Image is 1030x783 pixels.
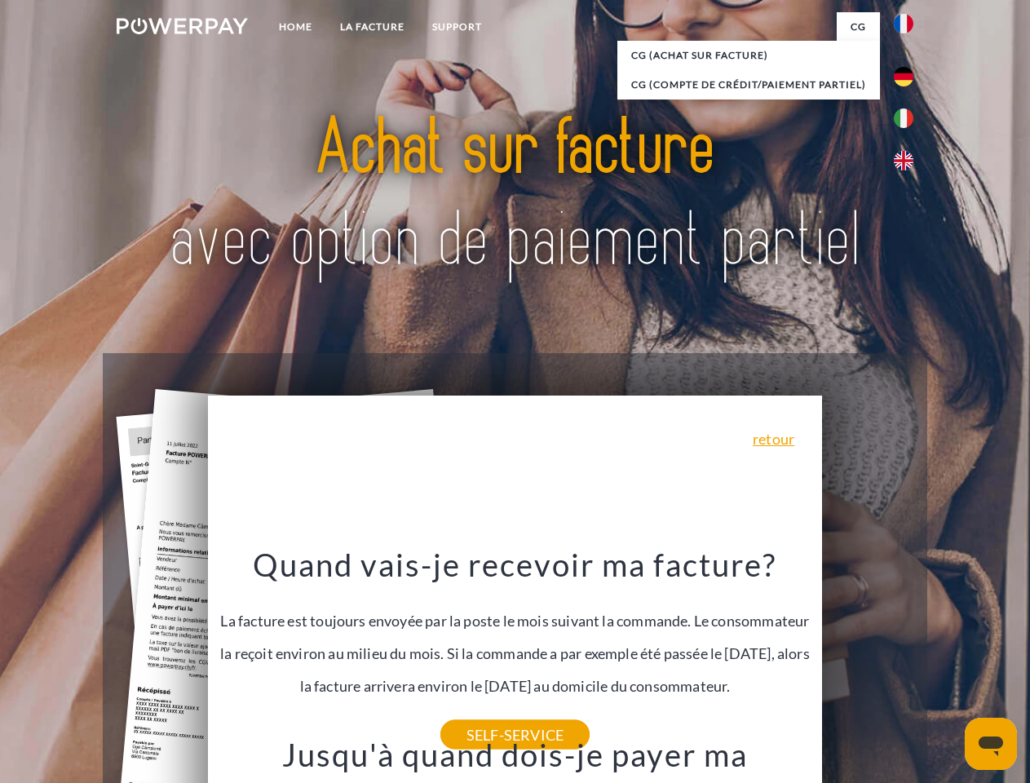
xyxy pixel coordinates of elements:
[218,545,813,584] h3: Quand vais-je recevoir ma facture?
[894,151,913,170] img: en
[894,14,913,33] img: fr
[326,12,418,42] a: LA FACTURE
[617,41,880,70] a: CG (achat sur facture)
[265,12,326,42] a: Home
[837,12,880,42] a: CG
[965,718,1017,770] iframe: Bouton de lancement de la fenêtre de messagerie
[894,108,913,128] img: it
[753,431,794,446] a: retour
[117,18,248,34] img: logo-powerpay-white.svg
[617,70,880,100] a: CG (Compte de crédit/paiement partiel)
[156,78,874,312] img: title-powerpay_fr.svg
[894,67,913,86] img: de
[440,720,590,750] a: SELF-SERVICE
[418,12,496,42] a: Support
[218,545,813,735] div: La facture est toujours envoyée par la poste le mois suivant la commande. Le consommateur la reço...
